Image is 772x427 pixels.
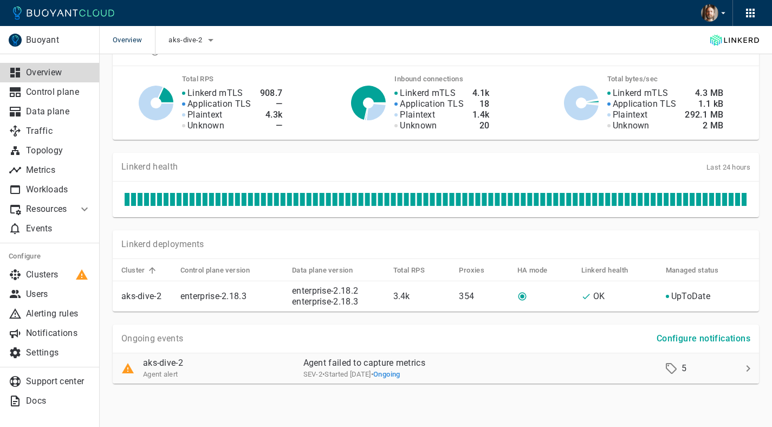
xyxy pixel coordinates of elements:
span: Agent alert [143,370,178,378]
h5: Total RPS [393,266,425,275]
h4: 18 [472,99,490,109]
p: Control plane [26,87,91,98]
p: Plaintext [613,109,648,120]
h4: 908.7 [260,88,283,99]
h5: Data plane version [292,266,353,275]
p: Agent failed to capture metrics [303,358,632,368]
h4: 2 MB [685,120,723,131]
p: Application TLS [613,99,677,109]
p: 3.4k [393,291,451,302]
p: 354 [459,291,508,302]
p: Docs [26,396,91,406]
span: SEV-2 [303,370,323,378]
h4: — [260,120,283,131]
a: enterprise-2.18.3 [292,296,358,307]
span: Proxies [459,266,498,275]
h4: 1.4k [472,109,490,120]
span: HA mode [517,266,562,275]
p: 5 [682,363,686,374]
h4: 1.1 kB [685,99,723,109]
p: Unknown [400,120,437,131]
h5: Proxies [459,266,484,275]
p: Unknown [613,120,650,131]
span: Wed, 30 Jul 2025 12:01:45 CDT / Wed, 30 Jul 2025 17:01:45 UTC [322,370,371,378]
h5: Linkerd health [581,266,628,275]
p: Clusters [26,269,91,280]
h4: 292.1 MB [685,109,723,120]
h4: 4.3k [260,109,283,120]
relative-time: [DATE] [350,370,371,378]
a: enterprise-2.18.3 [180,291,246,301]
img: William Morgan [701,4,718,22]
p: Workloads [26,184,91,195]
p: Application TLS [187,99,251,109]
p: Linkerd health [121,161,178,172]
p: Application TLS [400,99,464,109]
p: Linkerd mTLS [400,88,456,99]
button: aks-dive-2 [168,32,217,48]
p: Events [26,223,91,234]
p: Linkerd deployments [121,239,204,250]
a: enterprise-2.18.2 [292,286,358,296]
img: Buoyant [9,34,22,47]
h4: 20 [472,120,490,131]
p: Data plane [26,106,91,117]
p: Buoyant [26,35,90,46]
p: Support center [26,376,91,387]
p: Linkerd mTLS [613,88,669,99]
p: Unknown [187,120,224,131]
p: OK [593,291,605,302]
span: Cluster [121,266,159,275]
p: Settings [26,347,91,358]
p: Linkerd mTLS [187,88,243,99]
p: Resources [26,204,69,215]
p: Metrics [26,165,91,176]
span: Linkerd health [581,266,643,275]
h4: 4.1k [472,88,490,99]
p: Plaintext [187,109,223,120]
p: Traffic [26,126,91,137]
p: Plaintext [400,109,435,120]
p: Users [26,289,91,300]
p: Notifications [26,328,91,339]
h4: — [260,99,283,109]
span: Overview [113,26,155,54]
h5: Cluster [121,266,145,275]
p: Overview [26,67,91,78]
h5: HA mode [517,266,548,275]
span: aks-dive-2 [168,36,204,44]
span: Ongoing [373,370,400,378]
p: UpToDate [671,291,710,302]
h5: Managed status [666,266,719,275]
span: Control plane version [180,266,264,275]
span: Total RPS [393,266,439,275]
h5: Control plane version [180,266,250,275]
span: • [371,370,400,378]
p: Topology [26,145,91,156]
span: Last 24 hours [706,163,750,171]
p: Ongoing events [121,333,183,344]
h5: Configure [9,252,91,261]
h4: Configure notifications [657,333,750,344]
span: Managed status [666,266,733,275]
div: 5 [663,360,737,377]
p: aks-dive-2 [143,358,183,368]
button: Configure notifications [652,329,755,348]
h4: 4.3 MB [685,88,723,99]
span: Data plane version [292,266,367,275]
a: Configure notifications [652,333,755,343]
p: Alerting rules [26,308,91,319]
p: aks-dive-2 [121,291,172,302]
